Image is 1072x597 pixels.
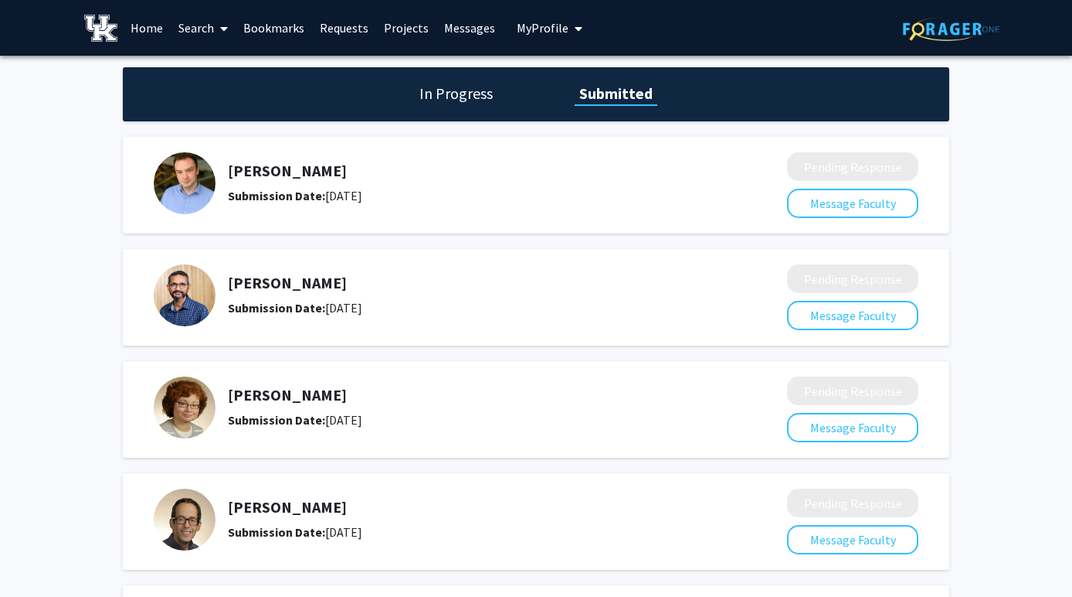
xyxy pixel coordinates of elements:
button: Pending Response [787,264,918,293]
img: Profile Picture [154,264,215,326]
b: Submission Date: [228,524,325,540]
button: Message Faculty [787,301,918,330]
img: Profile Picture [154,152,215,214]
img: ForagerOne Logo [903,17,999,41]
h5: [PERSON_NAME] [228,162,705,180]
button: Message Faculty [787,189,918,218]
span: My Profile [517,20,568,36]
h5: [PERSON_NAME] [228,274,705,292]
b: Submission Date: [228,412,325,428]
img: Profile Picture [154,377,215,438]
a: Projects [376,1,436,55]
a: Message Faculty [787,420,918,435]
button: Pending Response [787,377,918,405]
button: Pending Response [787,152,918,181]
div: [DATE] [228,523,705,541]
b: Submission Date: [228,300,325,316]
a: Requests [312,1,376,55]
a: Message Faculty [787,196,918,211]
button: Message Faculty [787,525,918,554]
a: Search [171,1,236,55]
button: Message Faculty [787,413,918,442]
a: Home [123,1,171,55]
a: Messages [436,1,503,55]
div: [DATE] [228,298,705,317]
a: Message Faculty [787,532,918,548]
h5: [PERSON_NAME] [228,386,705,404]
h1: In Progress [415,83,497,104]
b: Submission Date: [228,188,325,203]
h1: Submitted [575,83,657,104]
div: [DATE] [228,411,705,429]
img: University of Kentucky Logo [84,15,117,42]
a: Message Faculty [787,308,918,323]
iframe: Chat [12,527,66,585]
a: Bookmarks [236,1,312,55]
div: [DATE] [228,186,705,205]
img: Profile Picture [154,489,215,551]
button: Pending Response [787,489,918,517]
h5: [PERSON_NAME] [228,498,705,517]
